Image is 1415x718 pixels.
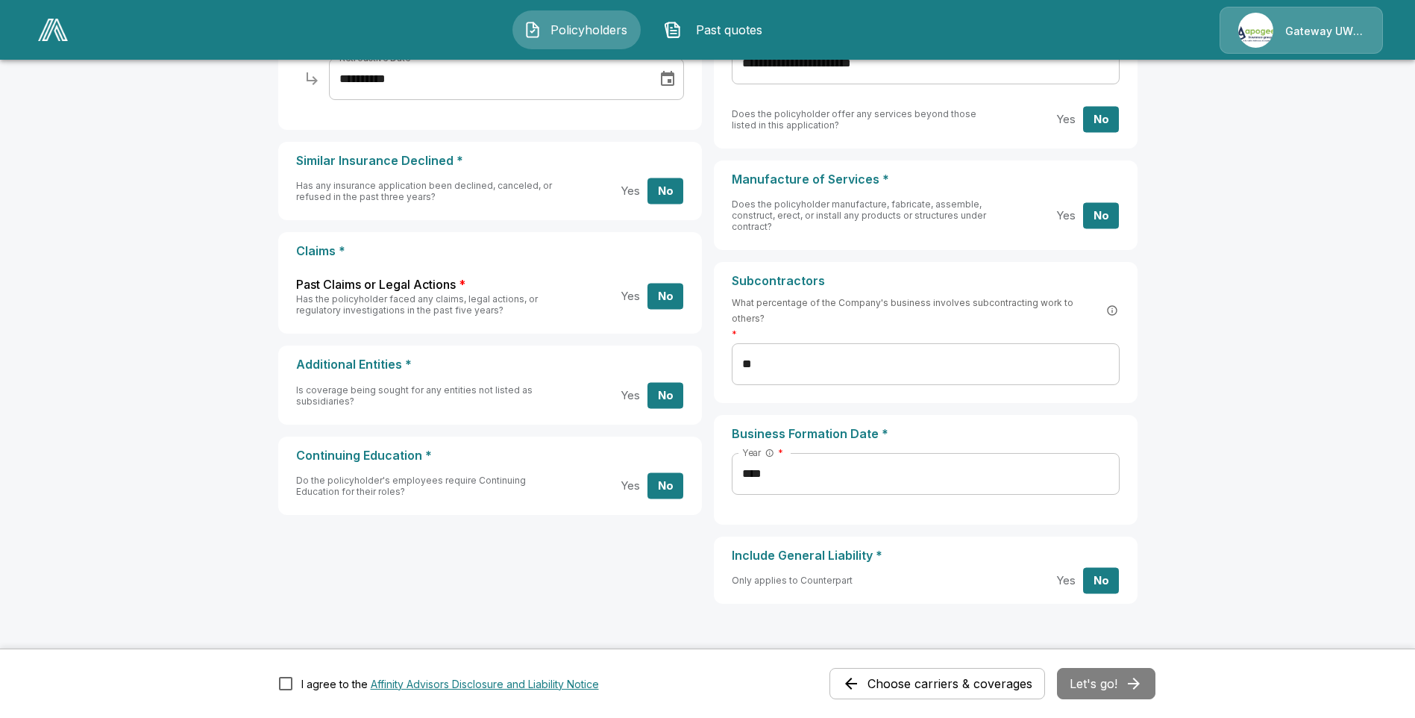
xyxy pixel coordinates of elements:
[732,274,1120,288] p: Subcontractors
[612,178,648,205] button: Yes
[653,10,781,49] button: Past quotes IconPast quotes
[612,283,648,309] button: Yes
[732,295,1120,326] span: What percentage of the Company's business involves subcontracting work to others?
[653,64,683,94] button: Choose date, selected date is Nov 2, 2025
[612,382,648,408] button: Yes
[339,51,418,64] label: Retroactive Date
[301,676,599,692] div: I agree to the
[732,549,1120,563] p: Include General Liability *
[664,21,682,39] img: Past quotes Icon
[829,668,1045,699] button: Choose carriers & coverages
[732,108,976,131] span: Does the policyholder offer any services beyond those listed in this application?
[296,449,684,463] p: Continuing Education *
[688,21,770,39] span: Past quotes
[371,676,599,692] button: I agree to the
[548,21,630,39] span: Policyholders
[1048,106,1084,132] button: Yes
[1048,567,1084,593] button: Yes
[764,447,775,458] button: Enter the year your business was officially formed or incorporated. This is important for underwr...
[1083,567,1119,593] button: No
[296,293,538,316] span: Has the policyholder faced any claims, legal actions, or regulatory investigations in the past fi...
[612,473,648,499] button: Yes
[732,172,1120,187] p: Manufacture of Services *
[296,358,684,372] p: Additional Entities *
[38,19,68,41] img: AA Logo
[512,10,641,49] button: Policyholders IconPolicyholders
[732,575,853,586] span: Only applies to Counterpart
[296,154,684,168] p: Similar Insurance Declined *
[296,276,456,293] span: Past Claims or Legal Actions
[1083,202,1119,228] button: No
[647,382,683,408] button: No
[647,473,683,499] button: No
[1105,303,1120,318] button: Subcontracting refers to hiring external companies or individuals to perform work on behalf of yo...
[1083,106,1119,132] button: No
[742,446,775,459] span: Year
[296,475,526,497] span: Do the policyholder's employees require Continuing Education for their roles?
[1048,202,1084,228] button: Yes
[647,283,683,309] button: No
[296,384,533,407] span: Is coverage being sought for any entities not listed as subsidiaries?
[732,199,986,232] span: Does the policyholder manufacture, fabricate, assemble, construct, erect, or install any products...
[647,178,683,205] button: No
[296,244,684,258] p: Claims *
[732,427,1120,441] p: Business Formation Date *
[524,21,542,39] img: Policyholders Icon
[296,180,552,202] span: Has any insurance application been declined, canceled, or refused in the past three years?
